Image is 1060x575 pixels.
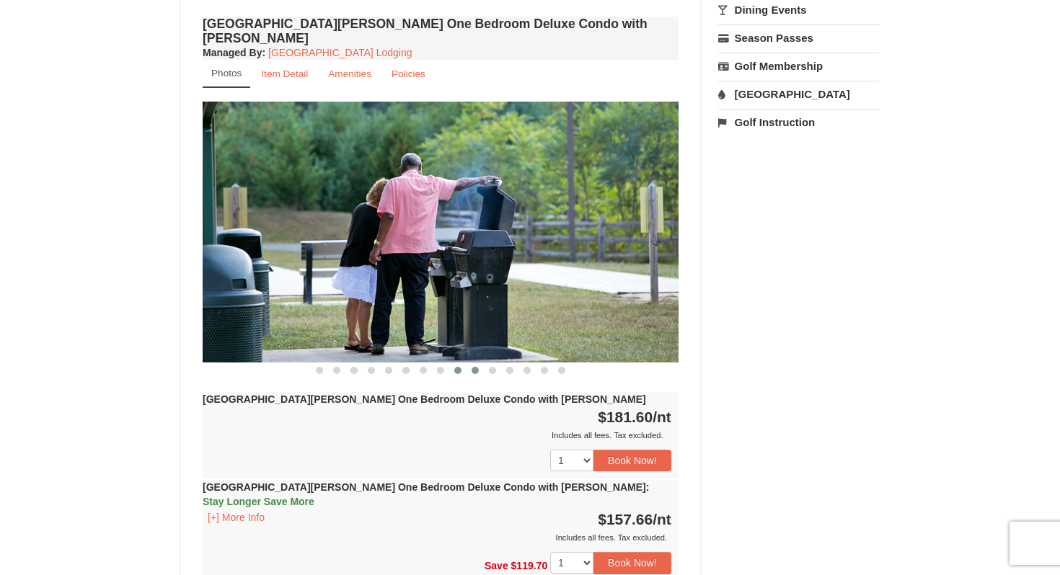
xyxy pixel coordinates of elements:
[261,68,308,79] small: Item Detail
[511,560,548,571] span: $119.70
[268,47,412,58] a: [GEOGRAPHIC_DATA] Lodging
[203,17,679,45] h4: [GEOGRAPHIC_DATA][PERSON_NAME] One Bedroom Deluxe Condo with [PERSON_NAME]
[319,60,381,88] a: Amenities
[718,24,879,51] a: Season Passes
[203,481,649,507] strong: [GEOGRAPHIC_DATA][PERSON_NAME] One Bedroom Deluxe Condo with [PERSON_NAME]
[211,68,242,79] small: Photos
[646,481,650,493] span: :
[653,409,671,425] span: /nt
[203,47,265,58] strong: :
[598,511,653,527] span: $157.66
[593,552,671,574] button: Book Now!
[203,496,314,507] span: Stay Longer Save More
[485,560,508,571] span: Save
[718,53,879,79] a: Golf Membership
[653,511,671,527] span: /nt
[382,60,435,88] a: Policies
[252,60,317,88] a: Item Detail
[203,428,671,442] div: Includes all fees. Tax excluded.
[718,109,879,135] a: Golf Instruction
[203,47,262,58] span: Managed By
[203,509,270,525] button: [+] More Info
[328,68,371,79] small: Amenities
[598,409,671,425] strong: $181.60
[392,68,425,79] small: Policies
[203,102,679,362] img: 18876286-130-46885c44.jpg
[203,393,646,405] strong: [GEOGRAPHIC_DATA][PERSON_NAME] One Bedroom Deluxe Condo with [PERSON_NAME]
[593,450,671,471] button: Book Now!
[718,81,879,107] a: [GEOGRAPHIC_DATA]
[203,60,250,88] a: Photos
[203,530,671,545] div: Includes all fees. Tax excluded.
